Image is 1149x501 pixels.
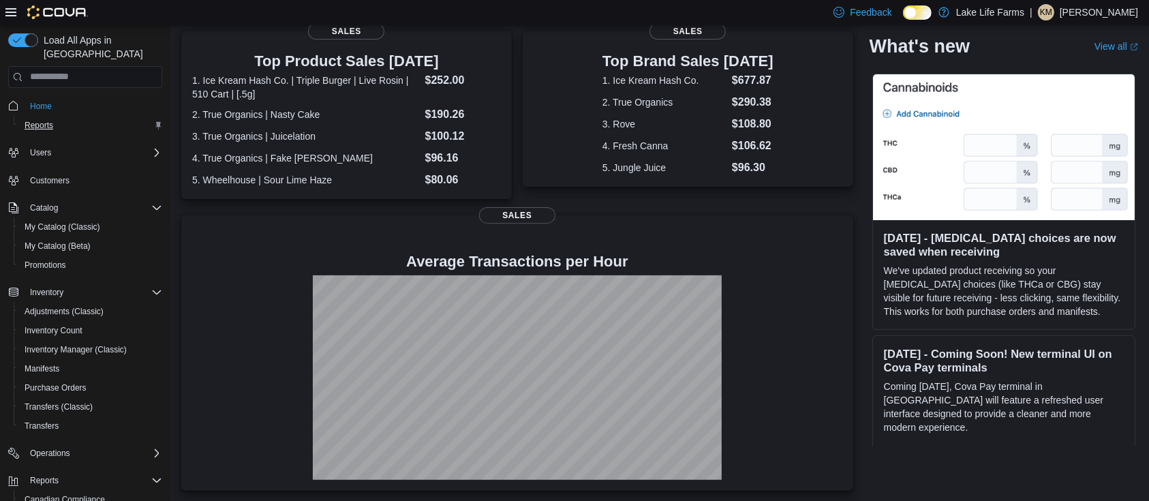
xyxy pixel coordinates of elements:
[30,287,63,298] span: Inventory
[14,217,168,237] button: My Catalog (Classic)
[3,170,168,190] button: Customers
[192,130,420,143] dt: 3. True Organics | Juicelation
[19,117,162,134] span: Reports
[602,161,726,174] dt: 5. Jungle Juice
[14,340,168,359] button: Inventory Manager (Classic)
[884,231,1124,258] h3: [DATE] - [MEDICAL_DATA] choices are now saved when receiving
[308,23,384,40] span: Sales
[30,202,58,213] span: Catalog
[25,472,162,489] span: Reports
[425,106,501,123] dd: $190.26
[25,284,162,301] span: Inventory
[25,325,82,336] span: Inventory Count
[25,200,162,216] span: Catalog
[25,363,59,374] span: Manifests
[3,444,168,463] button: Operations
[19,303,109,320] a: Adjustments (Classic)
[19,418,162,434] span: Transfers
[25,344,127,355] span: Inventory Manager (Classic)
[25,241,91,252] span: My Catalog (Beta)
[19,399,162,415] span: Transfers (Classic)
[870,35,970,57] h2: What's new
[25,98,57,115] a: Home
[14,378,168,397] button: Purchase Orders
[14,116,168,135] button: Reports
[14,237,168,256] button: My Catalog (Beta)
[19,238,162,254] span: My Catalog (Beta)
[192,254,842,270] h4: Average Transactions per Hour
[732,72,773,89] dd: $677.87
[1130,43,1138,51] svg: External link
[25,145,57,161] button: Users
[19,380,92,396] a: Purchase Orders
[25,382,87,393] span: Purchase Orders
[1040,4,1052,20] span: KM
[25,306,104,317] span: Adjustments (Classic)
[14,256,168,275] button: Promotions
[27,5,88,19] img: Cova
[19,219,162,235] span: My Catalog (Classic)
[25,260,66,271] span: Promotions
[25,401,93,412] span: Transfers (Classic)
[479,207,555,224] span: Sales
[732,94,773,110] dd: $290.38
[903,5,932,20] input: Dark Mode
[25,472,64,489] button: Reports
[732,160,773,176] dd: $96.30
[19,418,64,434] a: Transfers
[425,72,501,89] dd: $252.00
[649,23,726,40] span: Sales
[732,116,773,132] dd: $108.80
[14,359,168,378] button: Manifests
[19,257,72,273] a: Promotions
[602,139,726,153] dt: 4. Fresh Canna
[30,147,51,158] span: Users
[192,108,420,121] dt: 2. True Organics | Nasty Cake
[192,74,420,101] dt: 1. Ice Kream Hash Co. | Triple Burger | Live Rosin | 510 Cart | [.5g]
[30,101,52,112] span: Home
[25,222,100,232] span: My Catalog (Classic)
[3,96,168,116] button: Home
[25,172,162,189] span: Customers
[14,416,168,436] button: Transfers
[1060,4,1138,20] p: [PERSON_NAME]
[38,33,162,61] span: Load All Apps in [GEOGRAPHIC_DATA]
[3,283,168,302] button: Inventory
[25,200,63,216] button: Catalog
[732,138,773,154] dd: $106.62
[19,361,162,377] span: Manifests
[19,361,65,377] a: Manifests
[3,143,168,162] button: Users
[602,53,773,70] h3: Top Brand Sales [DATE]
[192,173,420,187] dt: 5. Wheelhouse | Sour Lime Haze
[1030,4,1032,20] p: |
[1038,4,1054,20] div: Kevin Morris Jr
[3,471,168,490] button: Reports
[1094,41,1138,52] a: View allExternal link
[19,117,59,134] a: Reports
[25,145,162,161] span: Users
[425,128,501,145] dd: $100.12
[25,284,69,301] button: Inventory
[25,445,76,461] button: Operations
[25,445,162,461] span: Operations
[884,380,1124,434] p: Coming [DATE], Cova Pay terminal in [GEOGRAPHIC_DATA] will feature a refreshed user interface des...
[192,53,501,70] h3: Top Product Sales [DATE]
[19,257,162,273] span: Promotions
[425,150,501,166] dd: $96.16
[19,399,98,415] a: Transfers (Classic)
[19,322,88,339] a: Inventory Count
[30,175,70,186] span: Customers
[192,151,420,165] dt: 4. True Organics | Fake [PERSON_NAME]
[19,219,106,235] a: My Catalog (Classic)
[884,347,1124,374] h3: [DATE] - Coming Soon! New terminal UI on Cova Pay terminals
[14,321,168,340] button: Inventory Count
[25,97,162,115] span: Home
[956,4,1024,20] p: Lake Life Farms
[25,120,53,131] span: Reports
[3,198,168,217] button: Catalog
[19,341,132,358] a: Inventory Manager (Classic)
[602,95,726,109] dt: 2. True Organics
[19,380,162,396] span: Purchase Orders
